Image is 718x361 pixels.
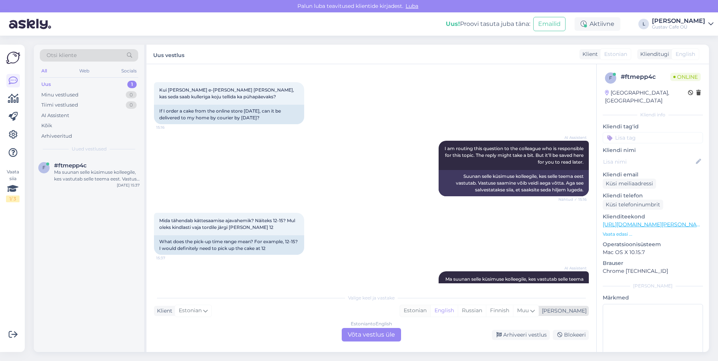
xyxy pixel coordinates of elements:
[603,221,706,228] a: [URL][DOMAIN_NAME][PERSON_NAME]
[159,218,296,230] span: Mida tähendab kättesaamise ajavahemik? Näiteks 12-15? Mul oleks kindlasti vaja tordile järgi [PER...
[492,330,550,340] div: Arhiveeri vestlus
[603,241,703,248] p: Operatsioonisüsteem
[120,66,138,76] div: Socials
[603,111,703,118] div: Kliendi info
[539,307,587,315] div: [PERSON_NAME]
[117,182,140,188] div: [DATE] 15:37
[6,196,20,202] div: 1 / 3
[652,24,705,30] div: Gustav Cafe OÜ
[621,72,670,81] div: # ftmepp4c
[126,91,137,99] div: 0
[446,20,530,29] div: Proovi tasuta juba täna:
[603,146,703,154] p: Kliendi nimi
[154,235,304,255] div: What does the pick-up time range mean? For example, 12-15? I would definitely need to pick up the...
[54,162,87,169] span: #ftmepp4c
[603,248,703,256] p: Mac OS X 10.15.7
[638,19,649,29] div: L
[605,89,688,105] div: [GEOGRAPHIC_DATA], [GEOGRAPHIC_DATA]
[156,125,184,130] span: 15:16
[154,307,172,315] div: Klient
[446,20,460,27] b: Uus!
[41,112,69,119] div: AI Assistent
[553,330,589,340] div: Blokeeri
[558,135,587,140] span: AI Assistent
[603,171,703,179] p: Kliendi email
[154,295,589,301] div: Valige keel ja vastake
[430,305,458,316] div: English
[603,231,703,238] p: Vaata edasi ...
[439,170,589,196] div: Suunan selle küsimuse kolleegile, kes selle teema eest vastutab. Vastuse saamine võib veidi aega ...
[445,146,585,165] span: I am routing this question to the colleague who is responsible for this topic. The reply might ta...
[126,101,137,109] div: 0
[153,49,184,59] label: Uus vestlus
[41,81,51,88] div: Uus
[40,66,48,76] div: All
[400,305,430,316] div: Estonian
[403,3,421,9] span: Luba
[637,50,669,58] div: Klienditugi
[603,267,703,275] p: Chrome [TECHNICAL_ID]
[127,81,137,88] div: 1
[159,87,295,99] span: Kui [PERSON_NAME] e-[PERSON_NAME] [PERSON_NAME], kas seda saab kulleriga koju tellida ka pühapäev...
[579,50,598,58] div: Klient
[6,51,20,65] img: Askly Logo
[670,73,701,81] span: Online
[517,307,529,314] span: Muu
[179,307,202,315] span: Estonian
[486,305,513,316] div: Finnish
[558,265,587,271] span: AI Assistent
[342,328,401,341] div: Võta vestlus üle
[603,123,703,131] p: Kliendi tag'id
[41,132,72,140] div: Arhiveeritud
[458,305,486,316] div: Russian
[603,192,703,200] p: Kliendi telefon
[41,122,52,129] div: Kõik
[558,197,587,202] span: Nähtud ✓ 15:16
[42,165,45,170] span: f
[533,17,566,31] button: Emailid
[154,105,304,124] div: If I order a cake from the online store [DATE], can it be delivered to my home by courier by [DATE]?
[156,255,184,261] span: 15:37
[603,259,703,267] p: Brauser
[78,66,91,76] div: Web
[603,132,703,143] input: Lisa tag
[6,168,20,202] div: Vaata siia
[603,213,703,221] p: Klienditeekond
[604,50,627,58] span: Estonian
[603,158,694,166] input: Lisa nimi
[652,18,705,24] div: [PERSON_NAME]
[652,18,713,30] a: [PERSON_NAME]Gustav Cafe OÜ
[41,101,78,109] div: Tiimi vestlused
[445,276,585,295] span: Ma suunan selle küsimuse kolleegile, kes vastutab selle teema eest. Vastus võib veidi aega [PERSO...
[676,50,695,58] span: English
[351,320,392,327] div: Estonian to English
[72,146,107,152] span: Uued vestlused
[603,294,703,302] p: Märkmed
[47,51,77,59] span: Otsi kliente
[603,179,656,189] div: Küsi meiliaadressi
[609,75,612,81] span: f
[603,200,663,210] div: Küsi telefoninumbrit
[54,169,140,182] div: Ma suunan selle küsimuse kolleegile, kes vastutab selle teema eest. Vastus võib veidi aega [PERSO...
[41,91,78,99] div: Minu vestlused
[603,283,703,289] div: [PERSON_NAME]
[575,17,620,31] div: Aktiivne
